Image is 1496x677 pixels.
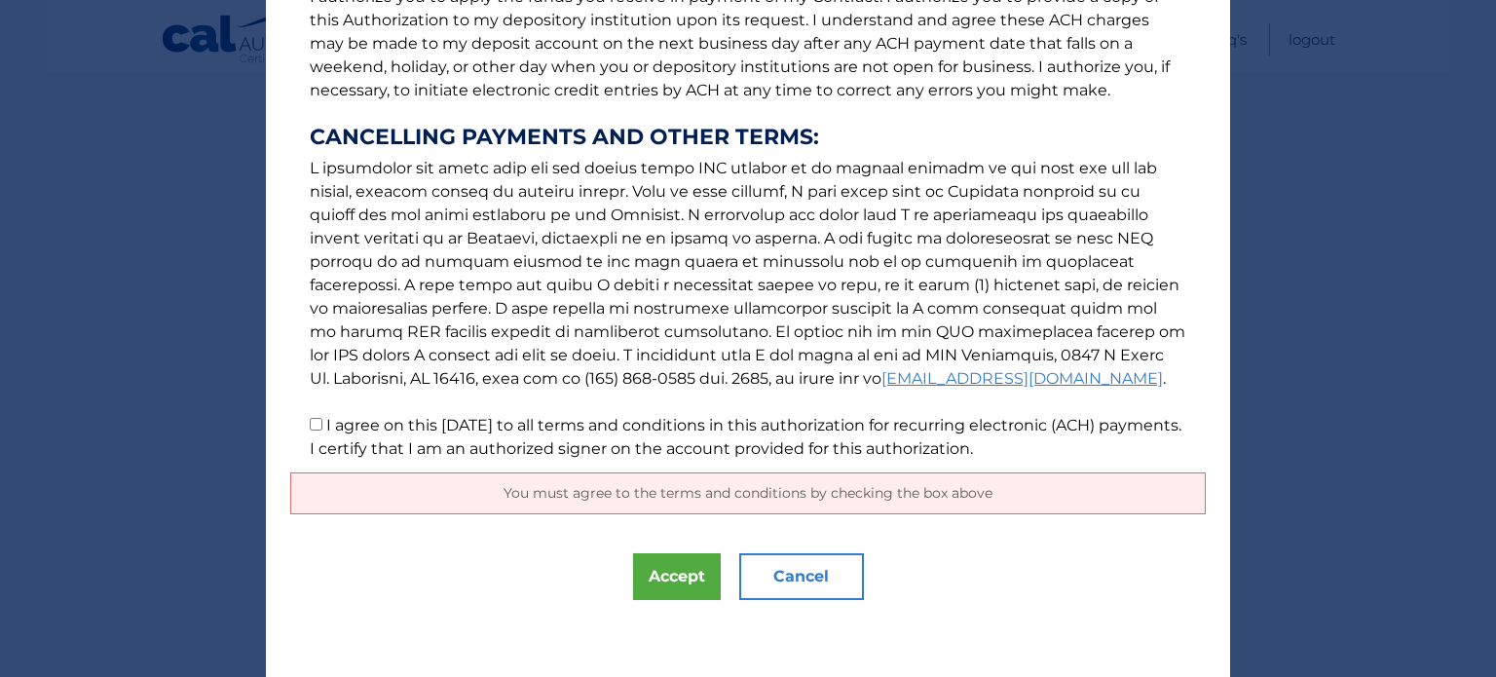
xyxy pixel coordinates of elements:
span: You must agree to the terms and conditions by checking the box above [504,484,992,502]
a: [EMAIL_ADDRESS][DOMAIN_NAME] [881,369,1163,388]
strong: CANCELLING PAYMENTS AND OTHER TERMS: [310,126,1186,149]
button: Accept [633,553,721,600]
button: Cancel [739,553,864,600]
label: I agree on this [DATE] to all terms and conditions in this authorization for recurring electronic... [310,416,1181,458]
